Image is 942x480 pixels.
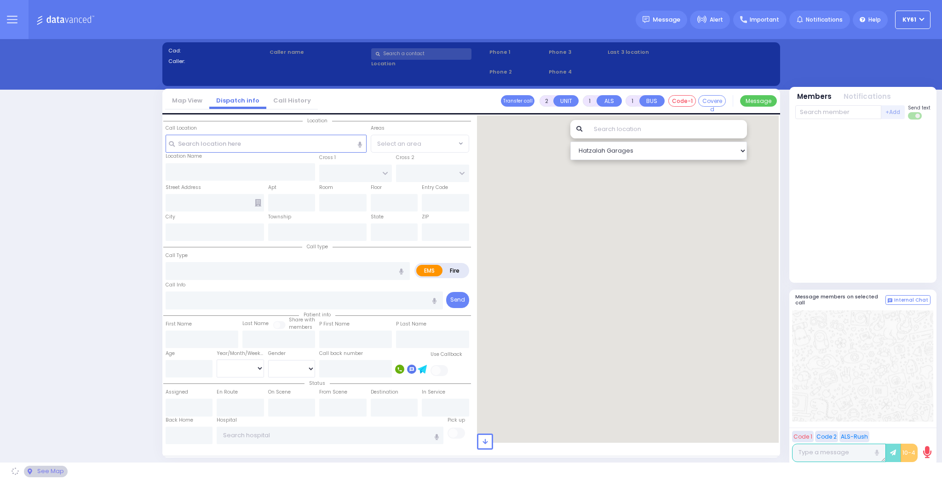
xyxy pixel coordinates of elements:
div: Year/Month/Week/Day [217,350,264,357]
button: ALS-Rush [839,431,869,442]
input: Search location [588,120,747,138]
img: Logo [36,14,98,25]
label: Gender [268,350,286,357]
label: Apt [268,184,276,191]
label: In Service [422,389,445,396]
span: KY61 [902,16,916,24]
button: UNIT [553,95,579,107]
label: Assigned [166,389,188,396]
span: Phone 4 [549,68,605,76]
label: Street Address [166,184,201,191]
a: Call History [266,96,318,105]
span: Send text [908,104,931,111]
label: Call Type [166,252,188,259]
button: Code 1 [792,431,814,442]
label: Last Name [242,320,269,327]
label: From Scene [319,389,347,396]
img: message.svg [643,16,649,23]
label: Cross 2 [396,154,414,161]
a: Dispatch info [209,96,266,105]
button: Members [797,91,832,102]
span: Notifications [806,16,843,24]
button: Notifications [844,91,891,102]
span: members [289,324,312,331]
label: Township [268,213,291,221]
label: ZIP [422,213,429,221]
label: Location Name [166,153,202,160]
span: Call type [302,243,333,250]
label: Back Home [166,417,193,424]
label: Age [166,350,175,357]
button: ALS [597,95,622,107]
input: Search hospital [217,427,443,444]
label: P First Name [319,320,350,328]
span: Other building occupants [255,199,261,206]
label: P Last Name [396,320,426,328]
button: Send [446,292,469,308]
span: Alert [710,16,723,24]
button: Transfer call [501,95,534,107]
h5: Message members on selected call [795,294,885,306]
label: Fire [442,265,468,276]
label: Call back number [319,350,363,357]
span: Phone 1 [489,48,546,56]
label: Last 3 location [608,48,691,56]
label: Caller name [270,48,368,56]
input: Search member [795,105,881,119]
label: En Route [217,389,238,396]
label: First Name [166,320,192,328]
label: City [166,213,175,221]
button: KY61 [895,11,931,29]
label: EMS [416,265,443,276]
span: Phone 2 [489,68,546,76]
label: Cad: [168,47,267,55]
label: Hospital [217,417,237,424]
span: Important [750,16,779,24]
span: Status [304,380,330,387]
button: Message [740,95,777,107]
button: Internal Chat [885,295,931,305]
span: Message [653,15,680,24]
span: Patient info [299,311,335,318]
span: Phone 3 [549,48,605,56]
a: Map View [165,96,209,105]
label: Use Callback [431,351,462,358]
small: Share with [289,316,315,323]
label: Pick up [448,417,465,424]
button: Covered [698,95,726,107]
label: Call Info [166,281,185,289]
label: Caller: [168,57,267,65]
input: Search a contact [371,48,471,60]
span: Location [303,117,332,124]
label: Destination [371,389,398,396]
button: Code 2 [815,431,838,442]
label: Call Location [166,125,197,132]
label: Floor [371,184,382,191]
img: comment-alt.png [888,298,892,303]
input: Search location here [166,135,367,152]
span: Help [868,16,881,24]
label: Areas [371,125,385,132]
label: On Scene [268,389,291,396]
span: Internal Chat [894,297,928,303]
button: Code-1 [668,95,696,107]
label: State [371,213,384,221]
label: Turn off text [908,111,923,120]
label: Room [319,184,333,191]
span: Select an area [377,139,421,149]
label: Entry Code [422,184,448,191]
div: See map [24,466,67,477]
label: Cross 1 [319,154,336,161]
label: Location [371,60,487,68]
button: BUS [639,95,665,107]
